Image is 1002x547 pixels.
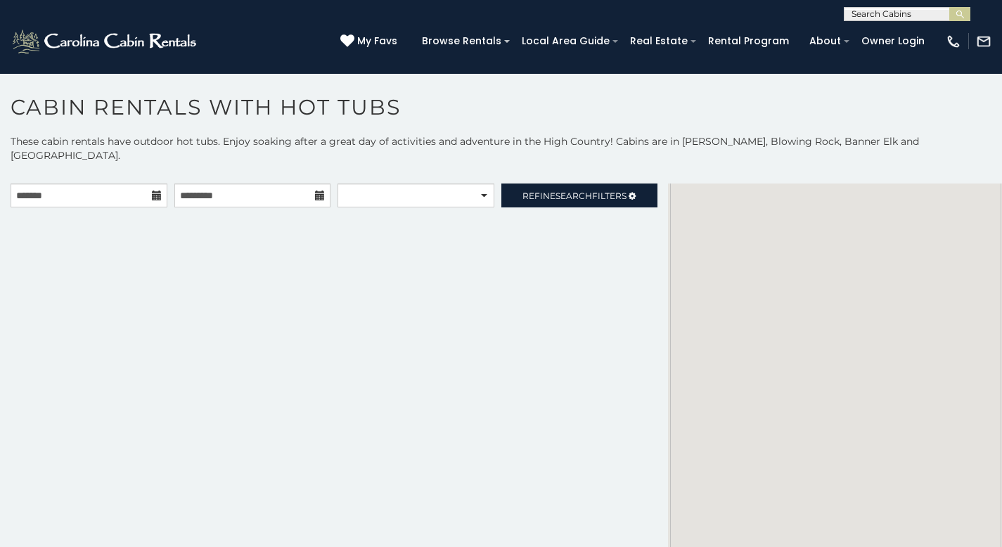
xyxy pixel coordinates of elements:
span: Refine Filters [522,191,627,201]
a: Rental Program [701,30,796,52]
a: My Favs [340,34,401,49]
a: Local Area Guide [515,30,617,52]
span: My Favs [357,34,397,49]
a: About [802,30,848,52]
img: mail-regular-white.png [976,34,991,49]
a: Real Estate [623,30,695,52]
img: phone-regular-white.png [946,34,961,49]
img: White-1-2.png [11,27,200,56]
a: RefineSearchFilters [501,184,658,207]
span: Search [555,191,592,201]
a: Browse Rentals [415,30,508,52]
a: Owner Login [854,30,932,52]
